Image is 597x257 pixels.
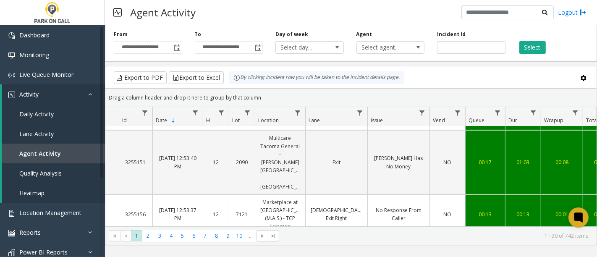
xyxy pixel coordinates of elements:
a: 3255156 [124,210,147,218]
a: 12 [208,210,224,218]
span: Go to the last page [270,233,277,239]
a: 2090 [234,158,250,166]
span: Queue [469,117,484,124]
span: Live Queue Monitor [19,71,73,79]
a: 00:17 [471,158,500,166]
a: Heatmap [2,183,105,203]
a: [DATE] 12:53:40 PM [158,154,198,170]
div: Drag a column header and drop it here to group by that column [105,90,597,105]
div: By clicking Incident row you will be taken to the incident details page. [229,71,404,84]
span: Activity [19,90,39,98]
span: Id [122,117,127,124]
span: Go to the next page [259,233,266,239]
span: Toggle popup [253,42,262,53]
a: Multicare Tacoma General - [PERSON_NAME] [GEOGRAPHIC_DATA] - [GEOGRAPHIC_DATA] [260,134,300,190]
div: Data table [105,107,597,226]
span: Lane Activity [19,130,54,138]
a: Date Filter Menu [190,107,201,118]
span: NO [444,159,452,166]
span: Quality Analysis [19,169,62,177]
img: 'icon' [8,52,15,59]
span: Page 4 [165,230,177,241]
span: Dashboard [19,31,50,39]
label: To [195,31,202,38]
a: 00:13 [511,210,536,218]
label: From [114,31,128,38]
span: Heatmap [19,189,45,197]
span: Vend [433,117,445,124]
button: Export to Excel [169,71,224,84]
span: Page 3 [154,230,165,241]
a: Marketplace at [GEOGRAPHIC_DATA] (M.A.S.) - TCP Scranton [260,198,300,231]
span: Daily Activity [19,110,54,118]
span: Dur [508,117,517,124]
a: [PERSON_NAME] Has No Money [373,154,424,170]
span: H [206,117,210,124]
span: Page 8 [211,230,222,241]
h3: Agent Activity [126,2,200,23]
a: Location Filter Menu [292,107,304,118]
a: Quality Analysis [2,163,105,183]
span: Power BI Reports [19,248,68,256]
a: Vend Filter Menu [452,107,463,118]
img: 'icon' [8,72,15,79]
a: 01:03 [511,158,536,166]
img: 'icon' [8,249,15,256]
button: Export to PDF [114,71,167,84]
span: Date [156,117,167,124]
a: Daily Activity [2,104,105,124]
a: Exit [311,158,362,166]
a: [DEMOGRAPHIC_DATA] Exit Right [311,206,362,222]
a: 00:01 [546,210,578,218]
label: Agent [356,31,372,38]
a: Activity [2,84,105,104]
a: 00:08 [546,158,578,166]
span: Location Management [19,209,81,217]
span: Monitoring [19,51,49,59]
span: Issue [371,117,383,124]
a: Wrapup Filter Menu [570,107,581,118]
a: Agent Activity [2,144,105,163]
span: Go to the next page [257,230,268,242]
img: logout [580,8,587,17]
img: 'icon' [8,230,15,236]
a: Lane Filter Menu [354,107,366,118]
a: 12 [208,158,224,166]
a: Issue Filter Menu [416,107,428,118]
span: Page 9 [222,230,233,241]
a: [DATE] 12:53:37 PM [158,206,198,222]
span: Page 7 [199,230,211,241]
span: Select day... [276,42,330,53]
span: Lot [232,117,240,124]
span: Page 11 [245,230,257,241]
span: Page 1 [131,230,142,241]
label: Day of week [275,31,308,38]
span: Page 10 [234,230,245,241]
a: Logout [558,8,587,17]
a: Queue Filter Menu [492,107,503,118]
a: H Filter Menu [216,107,227,118]
span: Wrapup [544,117,563,124]
a: 7121 [234,210,250,218]
a: 3255151 [124,158,147,166]
span: Go to the last page [268,230,279,242]
a: NO [435,210,460,218]
a: Lane Activity [2,124,105,144]
img: 'icon' [8,92,15,98]
span: Lane [309,117,320,124]
span: NO [444,211,452,218]
a: Dur Filter Menu [528,107,539,118]
img: pageIcon [113,2,122,23]
span: Toggle popup [173,42,182,53]
label: Incident Id [437,31,466,38]
img: infoIcon.svg [233,74,240,81]
span: Page 5 [177,230,188,241]
span: Select agent... [357,42,411,53]
span: Agent Activity [19,149,61,157]
img: 'icon' [8,32,15,39]
span: Reports [19,228,41,236]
